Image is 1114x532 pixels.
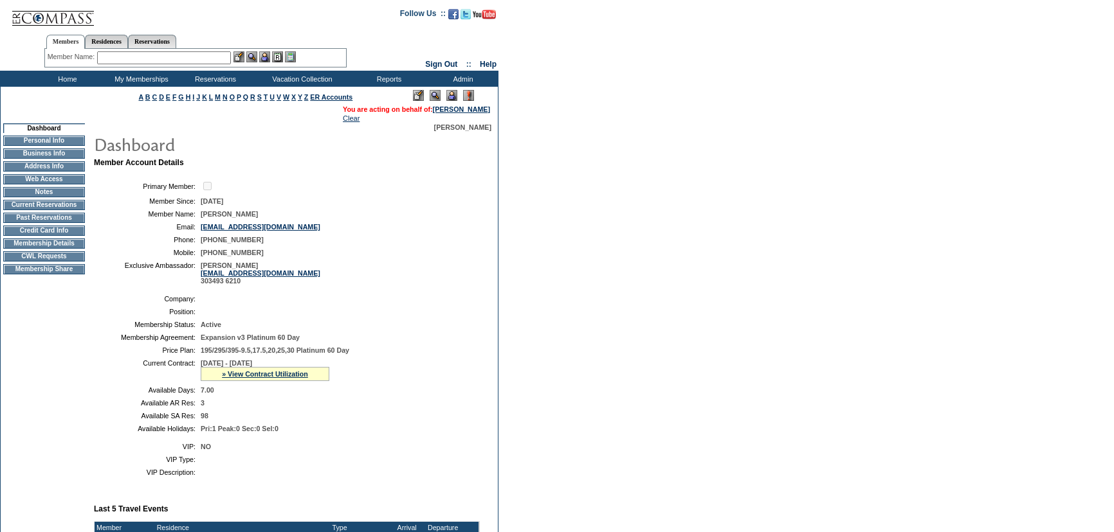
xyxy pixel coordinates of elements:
[201,425,278,432] span: Pri:1 Peak:0 Sec:0 Sel:0
[99,249,196,256] td: Mobile:
[3,213,85,223] td: Past Reservations
[201,443,211,450] span: NO
[99,262,196,285] td: Exclusive Ambassador:
[257,93,262,101] a: S
[3,200,85,210] td: Current Reservations
[463,90,474,101] img: Log Concern/Member Elevation
[269,93,275,101] a: U
[178,93,183,101] a: G
[94,158,184,167] b: Member Account Details
[99,197,196,205] td: Member Since:
[3,238,85,249] td: Membership Details
[400,8,446,23] td: Follow Us ::
[196,93,200,101] a: J
[3,174,85,184] td: Web Access
[343,114,360,122] a: Clear
[3,148,85,159] td: Business Info
[201,321,221,328] span: Active
[343,105,490,113] span: You are acting on behalf of:
[298,93,302,101] a: Y
[480,60,497,69] a: Help
[264,93,268,101] a: T
[201,236,264,244] span: [PHONE_NUMBER]
[103,71,177,87] td: My Memberships
[201,399,205,407] span: 3
[99,295,196,303] td: Company:
[201,249,264,256] span: [PHONE_NUMBER]
[223,93,228,101] a: N
[209,93,213,101] a: L
[99,210,196,218] td: Member Name:
[201,346,349,354] span: 195/295/395-9.5,17.5,20,25,30 Platinum 60 Day
[201,386,214,394] span: 7.00
[48,51,97,62] div: Member Name:
[99,386,196,394] td: Available Days:
[448,9,459,19] img: Become our fan on Facebook
[243,93,248,101] a: Q
[461,9,471,19] img: Follow us on Twitter
[93,131,351,157] img: pgTtlDashboard.gif
[310,93,352,101] a: ER Accounts
[215,93,221,101] a: M
[272,51,283,62] img: Reservations
[99,308,196,315] td: Position:
[446,90,457,101] img: Impersonate
[192,93,194,101] a: I
[94,504,168,513] b: Last 5 Travel Events
[283,93,289,101] a: W
[201,333,300,341] span: Expansion v3 Platinum 60 Day
[3,123,85,133] td: Dashboard
[434,123,491,131] span: [PERSON_NAME]
[99,412,196,420] td: Available SA Res:
[166,93,170,101] a: E
[177,71,251,87] td: Reservations
[99,346,196,354] td: Price Plan:
[3,264,85,274] td: Membership Share
[413,90,424,101] img: Edit Mode
[3,251,85,262] td: CWL Requests
[99,359,196,381] td: Current Contract:
[304,93,309,101] a: Z
[99,236,196,244] td: Phone:
[201,210,258,218] span: [PERSON_NAME]
[466,60,471,69] span: ::
[145,93,151,101] a: B
[202,93,207,101] a: K
[461,13,471,21] a: Follow us on Twitter
[201,197,223,205] span: [DATE]
[128,35,176,48] a: Reservations
[473,10,496,19] img: Subscribe to our YouTube Channel
[259,51,270,62] img: Impersonate
[251,71,351,87] td: Vacation Collection
[246,51,257,62] img: View
[425,60,457,69] a: Sign Out
[473,13,496,21] a: Subscribe to our YouTube Channel
[433,105,490,113] a: [PERSON_NAME]
[99,456,196,463] td: VIP Type:
[291,93,296,101] a: X
[99,399,196,407] td: Available AR Res:
[237,93,241,101] a: P
[277,93,281,101] a: V
[222,370,308,378] a: » View Contract Utilization
[99,468,196,476] td: VIP Description:
[99,321,196,328] td: Membership Status:
[29,71,103,87] td: Home
[99,443,196,450] td: VIP:
[201,412,208,420] span: 98
[201,223,320,231] a: [EMAIL_ADDRESS][DOMAIN_NAME]
[230,93,235,101] a: O
[448,13,459,21] a: Become our fan on Facebook
[425,71,498,87] td: Admin
[46,35,86,49] a: Members
[99,333,196,341] td: Membership Agreement:
[201,269,320,277] a: [EMAIL_ADDRESS][DOMAIN_NAME]
[139,93,143,101] a: A
[3,136,85,146] td: Personal Info
[430,90,441,101] img: View Mode
[3,161,85,172] td: Address Info
[201,262,320,285] span: [PERSON_NAME] 303493 6210
[152,93,157,101] a: C
[99,223,196,231] td: Email:
[99,425,196,432] td: Available Holidays:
